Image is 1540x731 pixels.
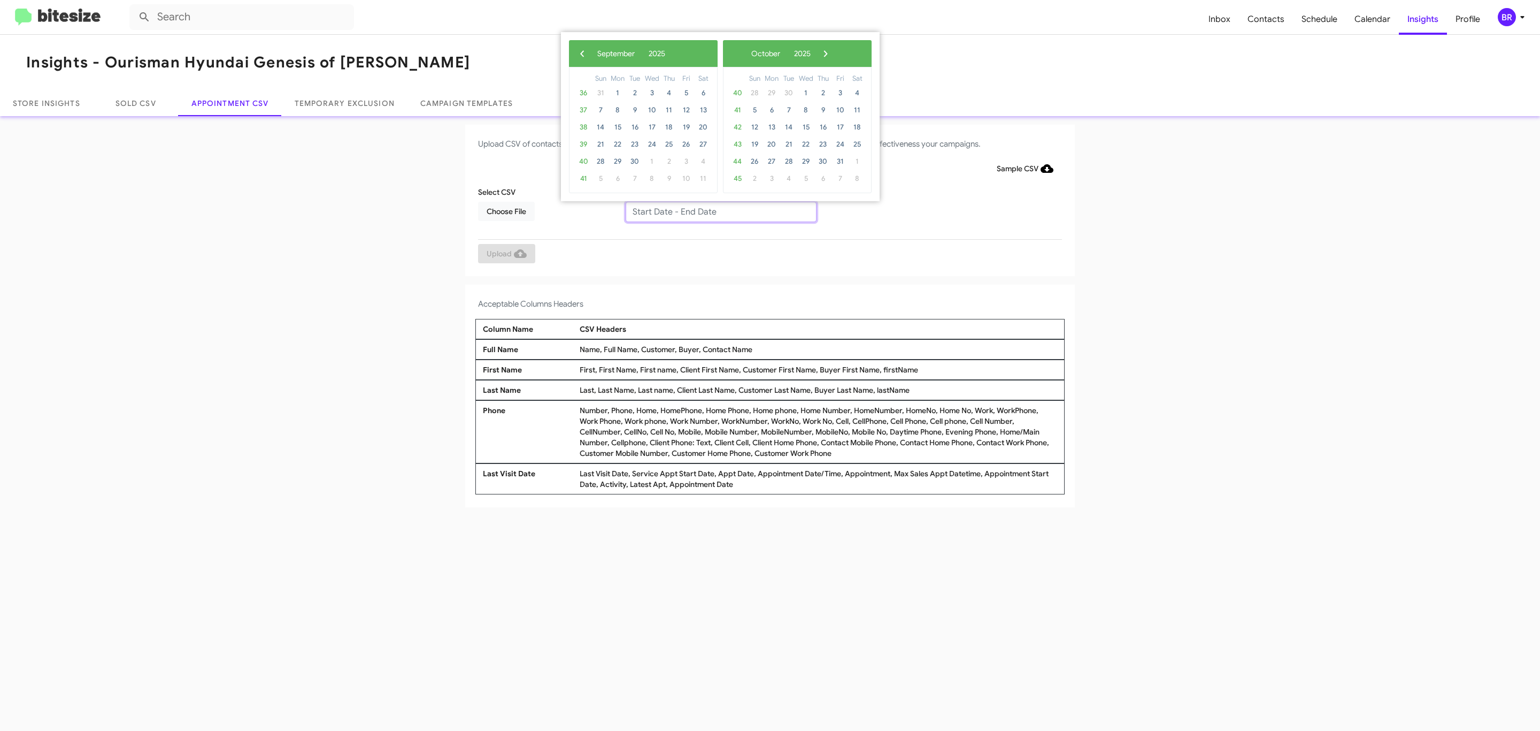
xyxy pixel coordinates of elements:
[609,170,626,187] span: 6
[849,119,866,136] span: 18
[592,153,609,170] span: 28
[592,170,609,187] span: 5
[609,85,626,102] span: 1
[751,49,780,58] span: October
[997,159,1053,178] span: Sample CSV
[831,102,849,119] span: 10
[849,153,866,170] span: 1
[282,90,407,116] a: Temporary Exclusion
[1239,4,1293,35] a: Contacts
[814,73,831,85] th: weekday
[478,187,515,197] label: Select CSV
[478,138,1062,150] h4: Upload CSV of contacts who made appointment. We will match them with the conversations to help yo...
[609,73,626,85] th: weekday
[626,102,643,119] span: 9
[728,46,834,56] bs-datepicker-navigation-view: ​ ​ ​
[695,136,712,153] span: 27
[575,119,592,136] span: 38
[729,153,746,170] span: 44
[577,344,1060,355] div: Name, Full Name, Customer, Buyer, Contact Name
[1200,4,1239,35] a: Inbox
[849,85,866,102] span: 4
[729,136,746,153] span: 43
[818,45,834,62] span: ›
[763,73,780,85] th: weekday
[592,136,609,153] span: 21
[577,324,1060,334] div: CSV Headers
[744,45,787,62] button: October
[597,49,635,58] span: September
[695,102,712,119] span: 13
[643,102,660,119] span: 10
[831,153,849,170] span: 31
[677,119,695,136] span: 19
[478,244,535,263] button: Upload
[831,85,849,102] span: 3
[780,170,797,187] span: 4
[797,73,814,85] th: weekday
[609,153,626,170] span: 29
[780,85,797,102] span: 30
[480,344,577,355] div: Full Name
[677,136,695,153] span: 26
[849,102,866,119] span: 11
[660,153,677,170] span: 2
[849,73,866,85] th: weekday
[480,385,577,395] div: Last Name
[831,119,849,136] span: 17
[592,119,609,136] span: 14
[746,102,763,119] span: 5
[780,136,797,153] span: 21
[660,73,677,85] th: weekday
[480,405,577,459] div: Phone
[814,170,831,187] span: 6
[626,202,817,222] input: Start Date - End Date
[780,73,797,85] th: weekday
[574,45,590,62] button: ‹
[831,170,849,187] span: 7
[746,85,763,102] span: 28
[780,119,797,136] span: 14
[129,4,354,30] input: Search
[487,244,527,263] span: Upload
[763,102,780,119] span: 6
[478,298,1062,310] h4: Acceptable Columns Headers
[763,119,780,136] span: 13
[849,170,866,187] span: 8
[729,85,746,102] span: 40
[729,102,746,119] span: 41
[746,136,763,153] span: 19
[561,32,880,201] bs-daterangepicker-container: calendar
[849,136,866,153] span: 25
[626,73,643,85] th: weekday
[480,468,577,490] div: Last Visit Date
[609,119,626,136] span: 15
[609,136,626,153] span: 22
[787,45,818,62] button: 2025
[660,102,677,119] span: 11
[626,136,643,153] span: 23
[695,170,712,187] span: 11
[797,170,814,187] span: 5
[729,119,746,136] span: 42
[1399,4,1447,35] a: Insights
[1489,8,1528,26] button: BR
[1447,4,1489,35] span: Profile
[575,153,592,170] span: 40
[1293,4,1346,35] a: Schedule
[729,170,746,187] span: 45
[478,202,535,221] button: Choose File
[780,102,797,119] span: 7
[609,102,626,119] span: 8
[407,90,526,116] a: Campaign Templates
[660,136,677,153] span: 25
[626,170,643,187] span: 7
[577,385,1060,395] div: Last, Last Name, Last name, Client Last Name, Customer Last Name, Buyer Last Name, lastName
[626,119,643,136] span: 16
[1346,4,1399,35] span: Calendar
[797,85,814,102] span: 1
[677,153,695,170] span: 3
[677,102,695,119] span: 12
